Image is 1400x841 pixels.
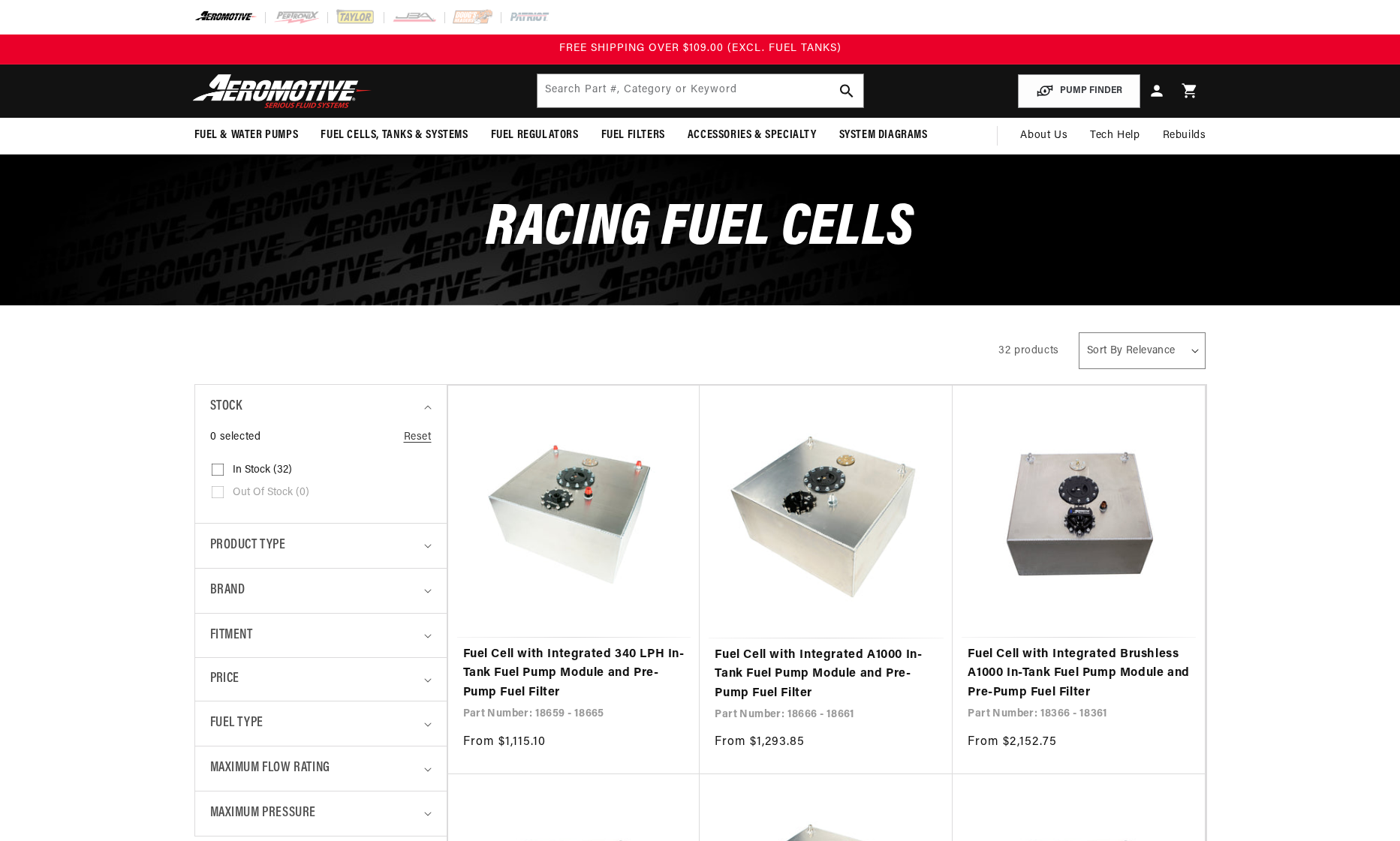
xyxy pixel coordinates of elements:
span: Racing Fuel Cells [486,200,914,259]
summary: Tech Help [1079,118,1151,154]
span: Brand [210,580,245,602]
button: PUMP FINDER [1018,74,1140,108]
summary: Price [210,658,432,701]
summary: Maximum Pressure (0 selected) [210,791,432,836]
span: Product type [210,535,286,557]
span: 0 selected [210,429,261,446]
summary: Accessories & Specialty [676,118,828,153]
summary: Maximum Flow Rating (0 selected) [210,746,432,791]
span: Tech Help [1090,128,1140,144]
summary: System Diagrams [828,118,939,153]
summary: Fuel Cells, Tanks & Systems [309,118,479,153]
summary: Fuel Filters [590,118,676,153]
summary: Rebuilds [1152,118,1218,154]
a: Fuel Cell with Integrated A1000 In-Tank Fuel Pump Module and Pre-Pump Fuel Filter [715,646,938,704]
span: 32 products [998,345,1059,356]
span: Fuel Cells, Tanks & Systems [321,128,468,143]
span: FREE SHIPPING OVER $109.00 (EXCL. FUEL TANKS) [559,43,842,54]
span: Fuel & Water Pumps [194,128,299,143]
span: Stock [210,396,242,418]
summary: Fitment (0 selected) [210,614,432,658]
span: Maximum Flow Rating [210,758,330,779]
summary: Fuel Type (0 selected) [210,701,432,746]
input: Search by Part Number, Category or Keyword [537,74,863,107]
summary: Brand (0 selected) [210,569,432,613]
span: Fuel Regulators [491,128,579,143]
button: search button [830,74,863,107]
span: Fuel Type [210,713,263,734]
summary: Stock (0 selected) [210,385,432,429]
span: In stock (32) [233,464,292,477]
span: Fitment [210,625,253,647]
a: Reset [404,429,432,446]
summary: Fuel Regulators [480,118,590,153]
a: Fuel Cell with Integrated 340 LPH In-Tank Fuel Pump Module and Pre-Pump Fuel Filter [463,645,685,703]
span: Maximum Pressure [210,803,317,824]
a: Fuel Cell with Integrated Brushless A1000 In-Tank Fuel Pump Module and Pre-Pump Fuel Filter [968,645,1190,703]
span: Accessories & Specialty [688,128,817,143]
summary: Product type (0 selected) [210,524,432,568]
span: Rebuilds [1163,128,1206,144]
span: About Us [1020,130,1067,141]
span: Price [210,669,239,689]
span: System Diagrams [839,128,928,143]
summary: Fuel & Water Pumps [183,118,310,153]
span: Fuel Filters [601,128,665,143]
img: Aeromotive [188,74,376,109]
span: Out of stock (0) [233,486,309,500]
a: About Us [1009,118,1079,154]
